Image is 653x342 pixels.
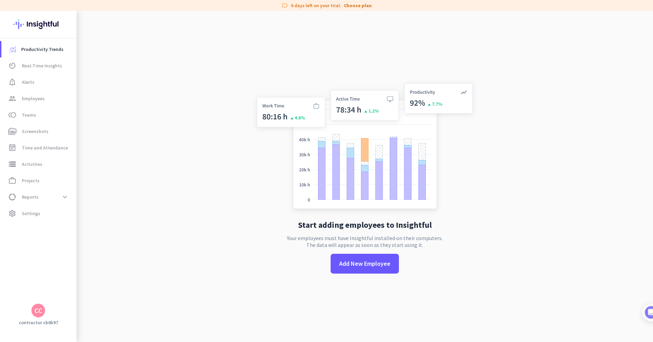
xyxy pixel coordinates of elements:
i: perm_media [8,127,16,135]
button: Add New Employee [331,254,399,274]
span: Employees [22,94,45,103]
span: Screenshots [22,127,48,135]
i: settings [8,209,16,218]
a: work_outlineProjects [1,172,77,189]
i: group [8,94,16,103]
span: Teams [22,111,36,119]
i: toll [8,111,16,119]
div: CC [34,307,42,314]
span: Activities [22,160,42,168]
i: label [281,2,288,9]
button: expand_more [59,191,71,203]
img: Insightful logo [13,11,63,38]
a: av_timerReal-Time Insights [1,57,77,74]
a: perm_mediaScreenshots [1,123,77,140]
a: notification_importantAlerts [1,74,77,90]
span: Productivity Trends [21,45,64,53]
i: work_outline [8,176,16,185]
i: av_timer [8,62,16,70]
h2: Start adding employees to Insightful [298,221,432,229]
a: storageActivities [1,156,77,172]
span: Projects [22,176,40,185]
i: notification_important [8,78,16,86]
span: Reports [22,193,39,201]
a: Choose plan [344,2,372,9]
span: Add New Employee [339,259,390,268]
p: Your employees must have Insightful installed on their computers. The data will appear as soon as... [287,235,443,248]
a: tollTeams [1,107,77,123]
a: event_noteTime and Attendance [1,140,77,156]
i: event_note [8,144,16,152]
img: no-search-results [252,79,478,215]
i: data_usage [8,193,16,201]
i: storage [8,160,16,168]
span: Alerts [22,78,34,86]
a: groupEmployees [1,90,77,107]
a: data_usageReportsexpand_more [1,189,77,205]
a: menu-itemProductivity Trends [1,41,77,57]
span: Real-Time Insights [22,62,62,70]
a: settingsSettings [1,205,77,222]
span: Settings [22,209,40,218]
img: menu-item [10,46,16,52]
span: Time and Attendance [22,144,68,152]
